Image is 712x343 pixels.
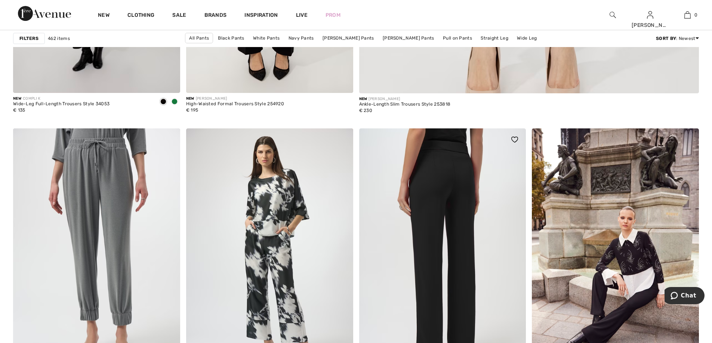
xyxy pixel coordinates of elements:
img: My Bag [684,10,691,19]
a: Straight Leg [477,33,512,43]
img: heart_black_full.svg [511,137,518,143]
a: Wide Leg [513,33,540,43]
div: Wide-Leg Full-Length Trousers Style 34053 [13,102,110,107]
span: 462 items [48,35,70,42]
a: Pull on Pants [439,33,476,43]
div: [PERSON_NAME] [632,21,668,29]
a: Navy Pants [285,33,318,43]
span: € 135 [13,107,25,113]
div: Forest [169,96,180,108]
span: 0 [694,12,697,18]
a: Clothing [127,12,154,20]
div: Black [158,96,169,108]
div: : Newest [656,35,699,42]
a: White Pants [249,33,283,43]
span: New [359,97,367,101]
div: COMPLI K [13,96,110,102]
strong: Filters [19,35,38,42]
span: New [186,96,194,101]
div: [PERSON_NAME] [186,96,284,102]
iframe: Opens a widget where you can chat to one of our agents [665,287,705,306]
span: € 230 [359,108,373,113]
a: Sign In [647,11,653,18]
span: New [13,96,21,101]
a: Brands [204,12,227,20]
img: My Info [647,10,653,19]
strong: Sort By [656,36,676,41]
div: Ankle-Length Slim Trousers Style 253818 [359,102,451,107]
span: Inspiration [244,12,278,20]
div: [PERSON_NAME] [359,96,451,102]
a: 0 [669,10,706,19]
a: Live [296,11,308,19]
a: All Pants [185,33,213,43]
a: [PERSON_NAME] Pants [319,33,378,43]
a: Prom [326,11,340,19]
a: Black Pants [214,33,248,43]
img: search the website [610,10,616,19]
img: 1ère Avenue [18,6,71,21]
div: High-Waisted Formal Trousers Style 254920 [186,102,284,107]
a: New [98,12,110,20]
a: [PERSON_NAME] Pants [379,33,438,43]
span: € 195 [186,107,198,113]
a: Sale [172,12,186,20]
